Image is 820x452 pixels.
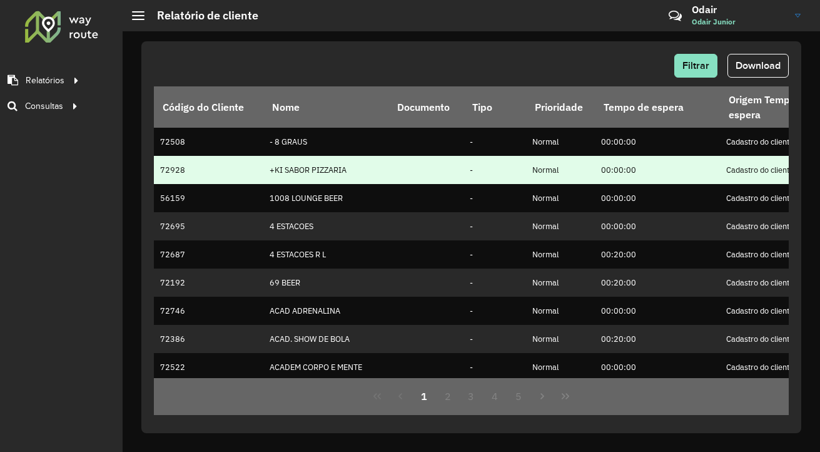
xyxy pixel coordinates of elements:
td: 72522 [154,353,263,381]
td: 72386 [154,325,263,353]
th: Prioridade [526,86,595,128]
button: Filtrar [674,54,717,78]
button: Last Page [554,384,577,408]
td: 69 BEER [263,269,388,297]
button: Download [727,54,789,78]
span: Relatórios [26,74,64,87]
th: Tempo de espera [595,86,720,128]
td: 72928 [154,156,263,184]
td: Normal [526,325,595,353]
th: Código do Cliente [154,86,263,128]
td: +KI SABOR PIZZARIA [263,156,388,184]
td: ACADEM CORPO E MENTE [263,353,388,381]
td: Normal [526,269,595,297]
td: 00:00:00 [595,184,720,212]
span: Odair Junior [692,16,786,28]
button: 2 [436,384,460,408]
td: ACAD. SHOW DE BOLA [263,325,388,353]
td: 72746 [154,297,263,325]
td: 4 ESTACOES [263,212,388,240]
td: 00:20:00 [595,269,720,297]
span: Consultas [25,100,63,113]
td: Normal [526,297,595,325]
button: 3 [460,384,483,408]
td: 72687 [154,240,263,269]
td: 4 ESTACOES R L [263,240,388,269]
td: 00:00:00 [595,297,720,325]
td: 1008 LOUNGE BEER [263,184,388,212]
td: - [463,353,526,381]
td: 00:20:00 [595,240,720,269]
td: - [463,156,526,184]
td: 00:20:00 [595,325,720,353]
th: Documento [388,86,463,128]
td: - [463,240,526,269]
td: Normal [526,184,595,212]
td: Normal [526,353,595,381]
span: Filtrar [682,60,709,71]
th: Tipo [463,86,526,128]
td: 00:00:00 [595,156,720,184]
td: 00:00:00 [595,128,720,156]
h3: Odair [692,4,786,16]
td: 72192 [154,269,263,297]
td: Normal [526,212,595,240]
td: 72508 [154,128,263,156]
a: Contato Rápido [662,3,689,29]
td: 00:00:00 [595,212,720,240]
td: - [463,269,526,297]
td: ACAD ADRENALINA [263,297,388,325]
td: - [463,212,526,240]
td: 72695 [154,212,263,240]
td: - [463,184,526,212]
td: Normal [526,128,595,156]
button: 5 [507,384,530,408]
td: - [463,325,526,353]
td: Normal [526,156,595,184]
button: 4 [483,384,507,408]
td: 00:00:00 [595,353,720,381]
td: - [463,297,526,325]
button: Next Page [530,384,554,408]
button: 1 [412,384,436,408]
td: - [463,128,526,156]
td: Normal [526,240,595,269]
span: Download [736,60,781,71]
td: - 8 GRAUS [263,128,388,156]
h2: Relatório de cliente [144,9,258,23]
th: Nome [263,86,388,128]
td: 56159 [154,184,263,212]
